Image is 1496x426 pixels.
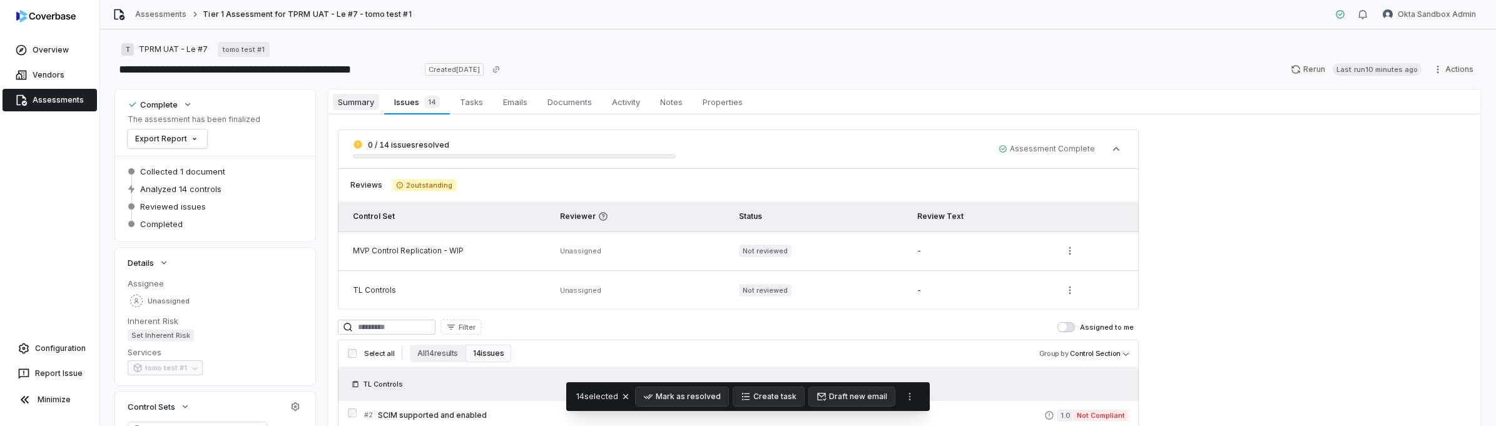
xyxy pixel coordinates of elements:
[466,345,511,362] button: 14 issues
[124,93,196,116] button: Complete
[1039,349,1069,358] span: Group by
[1057,322,1134,332] label: Assigned to me
[353,211,395,221] span: Control Set
[333,94,379,110] span: Summary
[5,362,94,385] button: Report Issue
[3,39,97,61] a: Overview
[498,94,532,110] span: Emails
[16,10,76,23] img: logo-D7KZi-bG.svg
[739,211,762,221] span: Status
[1057,322,1075,332] button: Assigned to me
[900,387,920,406] button: More actions
[128,257,154,268] span: Details
[364,410,373,420] span: # 2
[917,211,964,221] span: Review Text
[542,94,597,110] span: Documents
[560,246,601,255] span: Unassigned
[5,337,94,360] a: Configuration
[440,320,481,335] button: Filter
[655,94,688,110] span: Notes
[3,64,97,86] a: Vendors
[560,286,601,295] span: Unassigned
[917,285,1046,295] div: -
[1429,60,1481,79] button: Actions
[140,201,206,212] span: Reviewed issues
[698,94,748,110] span: Properties
[1383,9,1393,19] img: Okta Sandbox Admin avatar
[128,129,207,148] button: Export Report
[353,246,545,256] div: MVP Control Replication - WIP
[455,94,488,110] span: Tasks
[1333,63,1422,76] span: Last run 10 minutes ago
[576,390,618,403] span: 14 selected
[218,42,270,57] a: tomo test #1
[203,9,411,19] span: Tier 1 Assessment for TPRM UAT - Le #7 - tomo test #1
[733,387,804,406] button: Create task
[118,38,211,61] button: TTPRM UAT - Le #7
[35,343,86,353] span: Configuration
[389,93,444,111] span: Issues
[378,410,1044,420] span: SCIM supported and enabled
[739,245,791,257] span: Not reviewed
[128,401,175,412] span: Control Sets
[139,44,208,54] span: TPRM UAT - Le #7
[38,395,71,405] span: Minimize
[348,349,357,358] input: Select all
[350,180,382,190] span: Reviews
[3,89,97,111] a: Assessments
[364,349,394,358] span: Select all
[1057,409,1073,422] span: 1.0
[459,323,476,332] span: Filter
[809,387,895,406] button: Draft new email
[607,94,645,110] span: Activity
[1283,60,1429,79] button: RerunLast run10 minutes ago
[124,251,173,274] button: Details
[425,63,484,76] span: Created [DATE]
[124,395,194,418] button: Control Sets
[33,70,64,80] span: Vendors
[1073,409,1129,422] span: Not Compliant
[128,329,194,342] span: Set Inherent Risk
[636,387,728,406] button: Mark as resolved
[128,315,303,327] dt: Inherent Risk
[363,379,403,389] span: TL Controls
[392,179,456,191] span: 2 outstanding
[128,99,178,110] div: Complete
[485,58,507,81] button: Copy link
[140,183,221,195] span: Analyzed 14 controls
[410,345,466,362] button: All 14 results
[128,114,260,124] p: The assessment has been finalized
[33,95,84,105] span: Assessments
[33,45,69,55] span: Overview
[135,9,186,19] a: Assessments
[148,297,190,306] span: Unassigned
[140,218,183,230] span: Completed
[560,211,724,221] span: Reviewer
[1398,9,1476,19] span: Okta Sandbox Admin
[917,246,1046,256] div: -
[999,144,1095,154] span: Assessment Complete
[353,285,545,295] div: TL Controls
[424,96,440,108] span: 14
[128,278,303,289] dt: Assignee
[128,347,303,358] dt: Services
[140,166,225,177] span: Collected 1 document
[739,284,791,297] span: Not reviewed
[5,387,94,412] button: Minimize
[368,140,449,150] span: 0 / 14 issues resolved
[1375,5,1483,24] button: Okta Sandbox Admin avatarOkta Sandbox Admin
[35,368,83,378] span: Report Issue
